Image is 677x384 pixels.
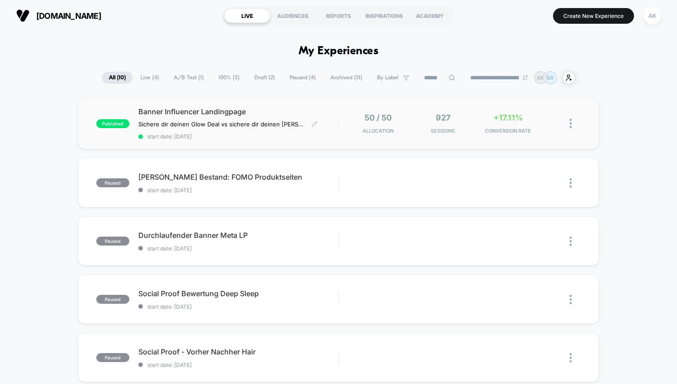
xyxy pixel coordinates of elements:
span: Social Proof - Vorher Nachher Hair [138,347,338,356]
img: close [570,237,572,246]
img: close [570,295,572,304]
p: SR [547,74,554,81]
div: REPORTS [316,9,361,23]
div: AK [643,7,661,25]
span: Sichere dir deinen Glow Deal vs sichere dir deinen [PERSON_NAME]-Deal [138,121,304,128]
div: AUDIENCES [270,9,316,23]
button: [DOMAIN_NAME] [13,9,104,23]
span: Live ( 4 ) [134,72,166,84]
p: AK [537,74,544,81]
span: +17.11% [493,113,523,122]
span: 100% ( 3 ) [212,72,246,84]
button: AK [641,7,664,25]
span: Draft ( 2 ) [248,72,282,84]
span: paused [96,353,129,362]
img: close [570,353,572,362]
span: Durchlaufender Banner Meta LP [138,231,338,240]
img: Visually logo [16,9,30,22]
span: Archived ( 13 ) [324,72,369,84]
span: start date: [DATE] [138,133,338,140]
span: 927 [436,113,450,122]
span: Allocation [363,128,394,134]
div: LIVE [224,9,270,23]
span: All ( 10 ) [102,72,133,84]
span: By Label [377,74,398,81]
div: INSPIRATIONS [361,9,407,23]
span: Social Proof Bewertung Deep Sleep [138,289,338,298]
h1: My Experiences [299,45,379,58]
button: Create New Experience [553,8,634,24]
img: close [570,119,572,128]
img: close [570,178,572,188]
span: Sessions [413,128,473,134]
span: paused [96,178,129,187]
span: start date: [DATE] [138,245,338,252]
span: A/B Test ( 1 ) [167,72,210,84]
span: start date: [DATE] [138,362,338,368]
span: paused [96,295,129,304]
span: Banner Influencer Landingpage [138,107,338,116]
span: 50 / 50 [364,113,392,122]
span: CONVERSION RATE [478,128,538,134]
span: paused [96,237,129,246]
span: [DOMAIN_NAME] [36,11,101,21]
div: ACADEMY [407,9,453,23]
span: [PERSON_NAME] Bestand: FOMO Produktseiten [138,173,338,181]
img: end [523,75,528,80]
span: start date: [DATE] [138,187,338,194]
span: published [96,119,129,128]
span: Paused ( 4 ) [283,72,322,84]
span: start date: [DATE] [138,303,338,310]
